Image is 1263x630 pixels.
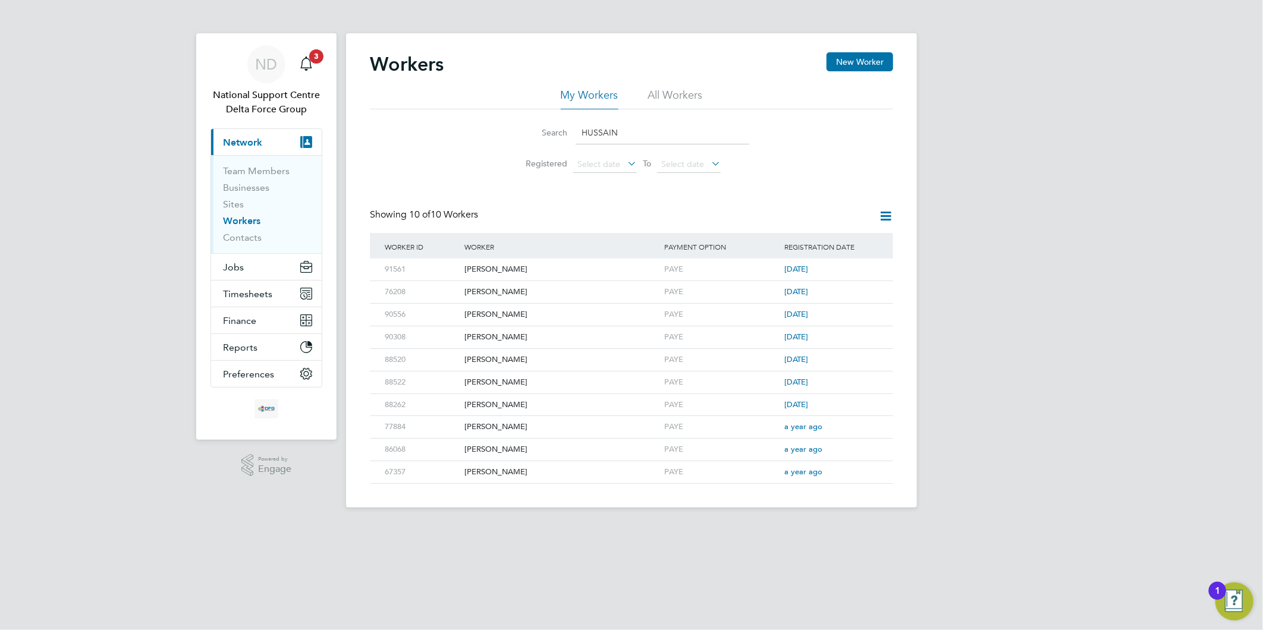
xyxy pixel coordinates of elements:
[382,393,881,404] a: 88262[PERSON_NAME]PAYE[DATE]
[211,307,322,333] button: Finance
[784,264,808,274] span: [DATE]
[223,262,244,273] span: Jobs
[784,286,808,297] span: [DATE]
[382,416,461,438] div: 77884
[661,394,781,416] div: PAYE
[661,439,781,461] div: PAYE
[577,159,620,169] span: Select date
[211,88,322,116] span: National Support Centre Delta Force Group
[661,416,781,438] div: PAYE
[784,421,822,431] span: a year ago
[211,334,322,360] button: Reports
[382,415,881,426] a: 77884[PERSON_NAME]PAYEa year ago
[409,209,478,220] span: 10 Workers
[784,399,808,409] span: [DATE]
[661,159,704,169] span: Select date
[461,326,661,348] div: [PERSON_NAME]
[514,158,567,169] label: Registered
[827,52,893,71] button: New Worker
[255,399,278,418] img: deltaforcegroup-logo-retina.png
[223,288,272,300] span: Timesheets
[294,45,318,83] a: 3
[514,127,567,138] label: Search
[382,233,461,260] div: Worker ID
[661,233,781,260] div: Payment Option
[382,258,881,268] a: 91561[PERSON_NAME]PAYE[DATE]
[461,416,661,438] div: [PERSON_NAME]
[382,281,461,303] div: 76208
[211,155,322,253] div: Network
[223,215,260,226] a: Workers
[409,209,431,220] span: 10 of
[211,361,322,387] button: Preferences
[223,342,257,353] span: Reports
[382,281,881,291] a: 76208[PERSON_NAME]PAYE[DATE]
[781,233,881,260] div: Registration Date
[784,354,808,364] span: [DATE]
[211,129,322,155] button: Network
[370,209,480,221] div: Showing
[461,304,661,326] div: [PERSON_NAME]
[576,121,749,144] input: Name, email or phone number
[661,304,781,326] div: PAYE
[784,377,808,387] span: [DATE]
[461,233,661,260] div: Worker
[223,315,256,326] span: Finance
[461,259,661,281] div: [PERSON_NAME]
[661,371,781,393] div: PAYE
[258,454,291,464] span: Powered by
[461,281,661,303] div: [PERSON_NAME]
[211,45,322,116] a: NDNational Support Centre Delta Force Group
[382,439,461,461] div: 86068
[256,56,278,72] span: ND
[784,444,822,454] span: a year ago
[382,438,881,448] a: 86068[PERSON_NAME]PAYEa year ago
[223,137,262,148] span: Network
[241,454,292,477] a: Powered byEngage
[223,165,290,177] a: Team Members
[461,439,661,461] div: [PERSON_NAME]
[211,399,322,418] a: Go to home page
[461,349,661,371] div: [PERSON_NAME]
[382,394,461,416] div: 88262
[309,49,323,64] span: 3
[561,88,618,109] li: My Workers
[661,349,781,371] div: PAYE
[661,461,781,483] div: PAYE
[784,467,822,477] span: a year ago
[382,326,461,348] div: 90308
[784,332,808,342] span: [DATE]
[648,88,703,109] li: All Workers
[661,259,781,281] div: PAYE
[784,309,808,319] span: [DATE]
[661,281,781,303] div: PAYE
[370,52,444,76] h2: Workers
[461,371,661,393] div: [PERSON_NAME]
[382,348,881,358] a: 88520[PERSON_NAME]PAYE[DATE]
[223,199,244,210] a: Sites
[211,254,322,280] button: Jobs
[258,464,291,474] span: Engage
[382,304,461,326] div: 90556
[382,303,881,313] a: 90556[PERSON_NAME]PAYE[DATE]
[223,368,274,380] span: Preferences
[223,232,262,243] a: Contacts
[461,394,661,416] div: [PERSON_NAME]
[382,461,881,471] a: 67357[PERSON_NAME]PAYEa year ago
[196,33,337,440] nav: Main navigation
[639,156,655,171] span: To
[382,371,461,393] div: 88522
[223,182,269,193] a: Businesses
[382,461,461,483] div: 67357
[382,349,461,371] div: 88520
[382,326,881,336] a: 90308[PERSON_NAME]PAYE[DATE]
[211,281,322,307] button: Timesheets
[661,326,781,348] div: PAYE
[382,259,461,281] div: 91561
[1215,591,1220,606] div: 1
[461,461,661,483] div: [PERSON_NAME]
[382,371,881,381] a: 88522[PERSON_NAME]PAYE[DATE]
[1215,582,1253,620] button: Open Resource Center, 1 new notification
